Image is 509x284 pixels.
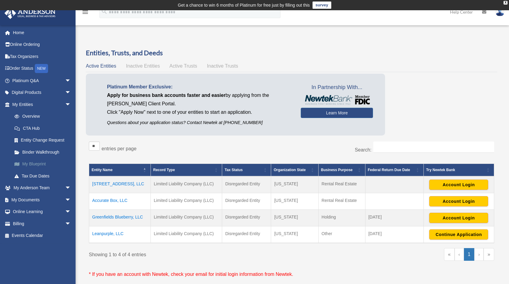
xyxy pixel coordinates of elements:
[464,248,475,261] a: 1
[455,248,464,261] a: Previous
[65,194,77,206] span: arrow_drop_down
[65,206,77,218] span: arrow_drop_down
[35,64,48,73] div: NEW
[89,210,151,226] td: Greenfields Blueberry, LLC
[423,164,494,177] th: Try Newtek Bank : Activate to sort
[107,91,292,108] p: by applying from the [PERSON_NAME] Client Portal.
[318,176,365,193] td: Rental Real Estate
[301,83,373,92] span: In Partnership With...
[429,180,488,190] button: Account Login
[107,108,292,116] p: Click "Apply Now" next to one of your entities to start an application.
[82,8,89,16] i: menu
[365,210,423,226] td: [DATE]
[4,50,80,62] a: Tax Organizers
[318,210,365,226] td: Holding
[65,87,77,99] span: arrow_drop_down
[4,230,80,242] a: Events Calendar
[107,119,292,126] p: Questions about your application status? Contact Newtek at [PHONE_NUMBER]
[65,218,77,230] span: arrow_drop_down
[321,168,353,172] span: Business Purpose
[271,164,318,177] th: Organization State: Activate to sort
[222,164,271,177] th: Tax Status: Activate to sort
[151,164,222,177] th: Record Type: Activate to sort
[102,146,137,151] label: entries per page
[86,63,116,69] span: Active Entities
[355,147,371,152] label: Search:
[318,193,365,210] td: Rental Real Estate
[107,93,225,98] span: Apply for business bank accounts faster and easier
[318,226,365,243] td: Other
[65,182,77,194] span: arrow_drop_down
[151,210,222,226] td: Limited Liability Company (LLC)
[89,248,287,259] div: Showing 1 to 4 of 4 entries
[222,176,271,193] td: Disregarded Entity
[222,210,271,226] td: Disregarded Entity
[151,226,222,243] td: Limited Liability Company (LLC)
[429,199,488,203] a: Account Login
[474,248,484,261] a: Next
[429,196,488,206] button: Account Login
[8,158,80,170] a: My Blueprint
[82,11,89,16] a: menu
[368,168,410,172] span: Federal Return Due Date
[101,8,108,15] i: search
[4,218,80,230] a: Billingarrow_drop_down
[170,63,197,69] span: Active Trusts
[274,168,306,172] span: Organization State
[271,226,318,243] td: [US_STATE]
[92,168,112,172] span: Entity Name
[4,75,80,87] a: Platinum Q&Aarrow_drop_down
[8,134,80,146] a: Entity Change Request
[4,87,80,99] a: Digital Productsarrow_drop_down
[4,194,80,206] a: My Documentsarrow_drop_down
[444,248,455,261] a: First
[89,164,151,177] th: Entity Name: Activate to invert sorting
[153,168,175,172] span: Record Type
[151,193,222,210] td: Limited Liability Company (LLC)
[8,110,77,123] a: Overview
[504,1,507,5] div: close
[304,95,370,105] img: NewtekBankLogoSM.png
[65,98,77,111] span: arrow_drop_down
[429,229,488,240] button: Continue Application
[89,193,151,210] td: Accurate Box, LLC
[207,63,238,69] span: Inactive Trusts
[365,164,423,177] th: Federal Return Due Date: Activate to sort
[365,226,423,243] td: [DATE]
[4,62,80,75] a: Order StatusNEW
[4,98,80,110] a: My Entitiesarrow_drop_down
[8,122,80,134] a: CTA Hub
[89,270,494,279] p: * If you have an account with Newtek, check your email for initial login information from Newtek.
[4,182,80,194] a: My Anderson Teamarrow_drop_down
[429,215,488,220] a: Account Login
[178,2,310,9] div: Get a chance to win 6 months of Platinum for free just by filling out this
[271,193,318,210] td: [US_STATE]
[429,182,488,187] a: Account Login
[89,176,151,193] td: [STREET_ADDRESS], LLC
[126,63,160,69] span: Inactive Entities
[8,170,80,182] a: Tax Due Dates
[313,2,331,9] a: survey
[65,75,77,87] span: arrow_drop_down
[3,7,57,19] img: Anderson Advisors Platinum Portal
[484,248,494,261] a: Last
[86,48,497,58] h3: Entities, Trusts, and Deeds
[271,210,318,226] td: [US_STATE]
[4,39,80,51] a: Online Ordering
[225,168,243,172] span: Tax Status
[222,193,271,210] td: Disregarded Entity
[8,146,80,158] a: Binder Walkthrough
[301,108,373,118] a: Learn More
[429,213,488,223] button: Account Login
[318,164,365,177] th: Business Purpose: Activate to sort
[151,176,222,193] td: Limited Liability Company (LLC)
[271,176,318,193] td: [US_STATE]
[4,27,80,39] a: Home
[4,206,80,218] a: Online Learningarrow_drop_down
[222,226,271,243] td: Disregarded Entity
[107,83,292,91] p: Platinum Member Exclusive:
[495,8,504,16] img: User Pic
[426,166,485,174] div: Try Newtek Bank
[89,226,151,243] td: Leanpurple, LLC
